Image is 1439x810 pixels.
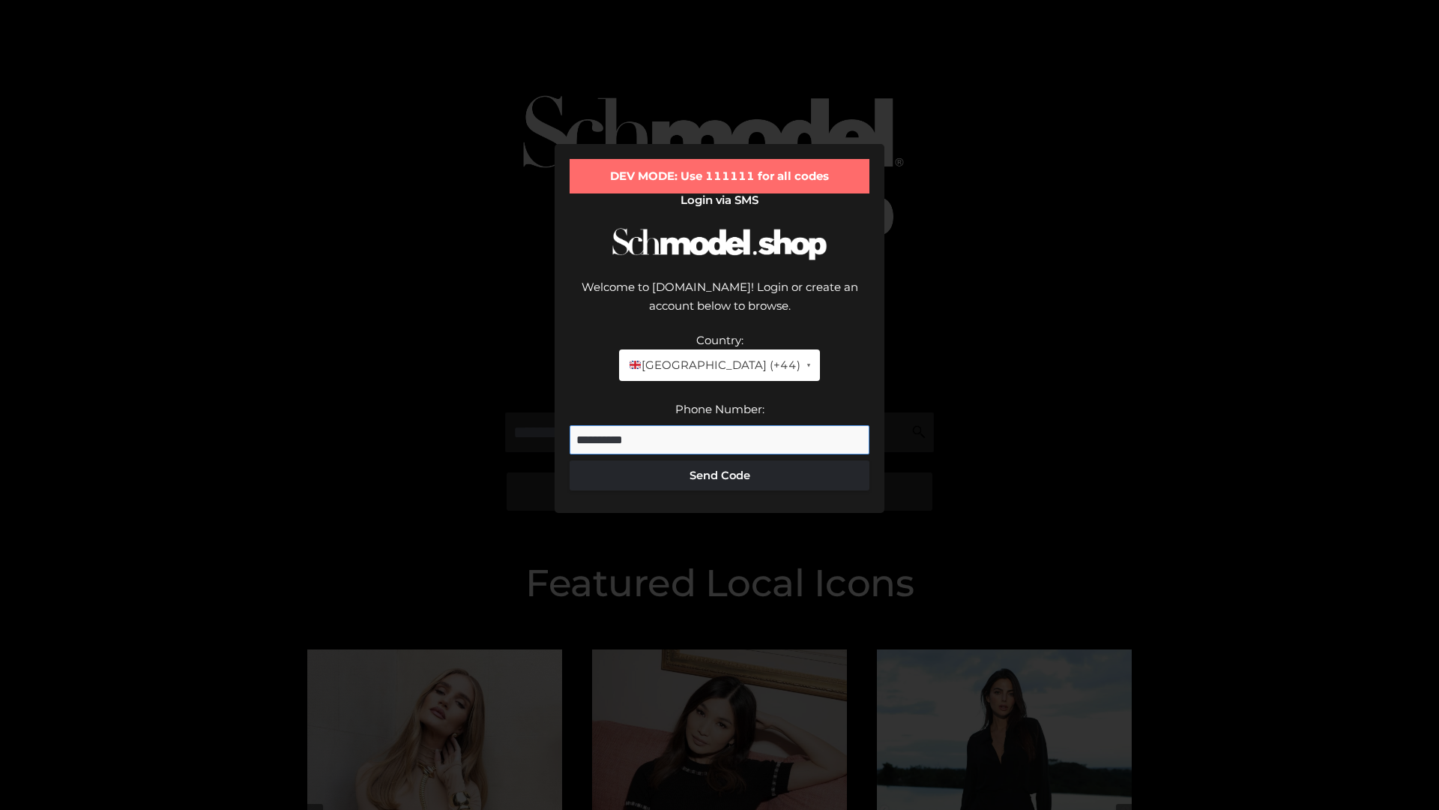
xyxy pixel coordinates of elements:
[570,193,869,207] h2: Login via SMS
[570,460,869,490] button: Send Code
[675,402,764,416] label: Phone Number:
[628,355,800,375] span: [GEOGRAPHIC_DATA] (+44)
[570,277,869,331] div: Welcome to [DOMAIN_NAME]! Login or create an account below to browse.
[630,359,641,370] img: 🇬🇧
[696,333,743,347] label: Country:
[607,214,832,274] img: Schmodel Logo
[570,159,869,193] div: DEV MODE: Use 111111 for all codes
